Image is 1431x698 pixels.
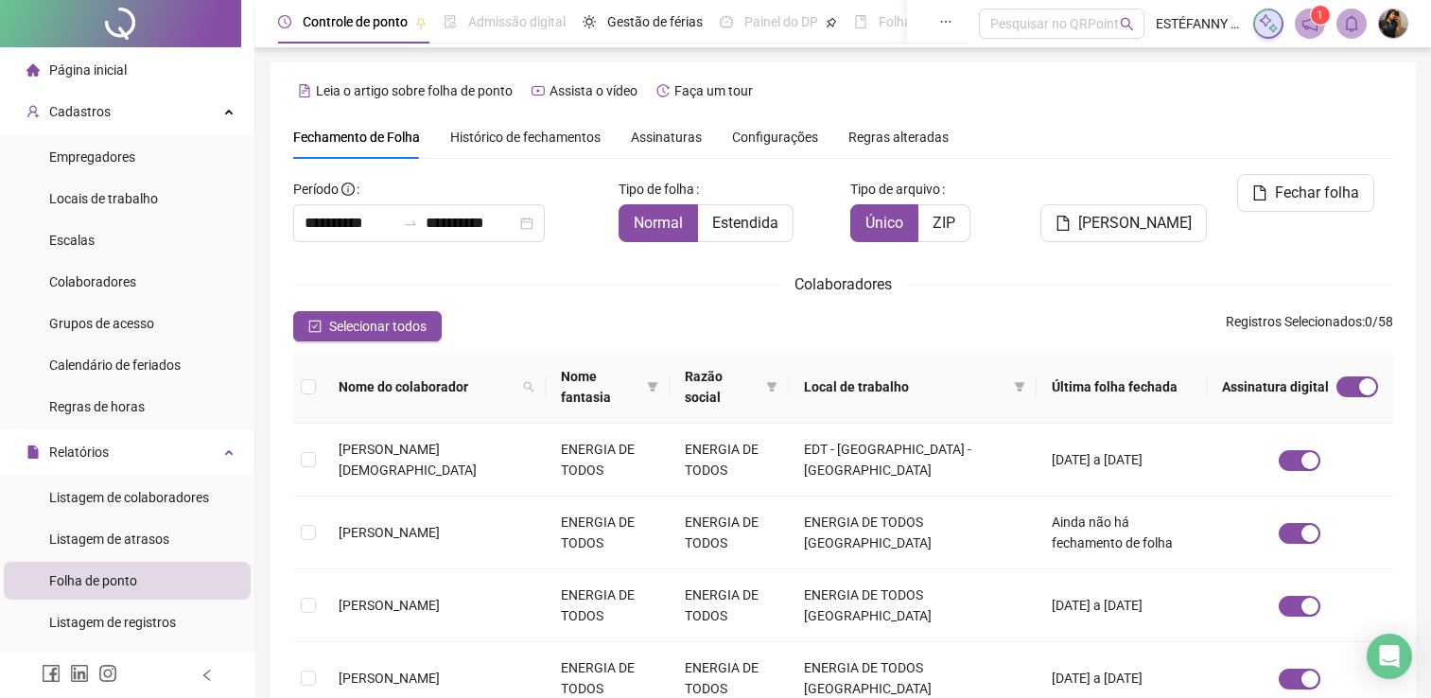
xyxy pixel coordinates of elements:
[49,358,181,373] span: Calendário de feriados
[794,275,892,293] span: Colaboradores
[848,131,949,144] span: Regras alteradas
[341,183,355,196] span: info-circle
[939,15,952,28] span: ellipsis
[762,362,781,411] span: filter
[1014,381,1025,393] span: filter
[308,320,322,333] span: check-square
[789,497,1037,569] td: ENERGIA DE TODOS [GEOGRAPHIC_DATA]
[670,569,789,642] td: ENERGIA DE TODOS
[1010,373,1029,401] span: filter
[1379,9,1407,38] img: 56409
[561,366,639,408] span: Nome fantasia
[298,84,311,97] span: file-text
[49,532,169,547] span: Listagem de atrasos
[339,442,477,478] span: [PERSON_NAME][DEMOGRAPHIC_DATA]
[70,664,89,683] span: linkedin
[49,274,136,289] span: Colaboradores
[879,14,1000,29] span: Folha de pagamento
[303,14,408,29] span: Controle de ponto
[49,104,111,119] span: Cadastros
[468,14,566,29] span: Admissão digital
[1120,17,1134,31] span: search
[532,84,545,97] span: youtube
[865,214,903,232] span: Único
[42,664,61,683] span: facebook
[854,15,867,28] span: book
[607,14,703,29] span: Gestão de férias
[1226,311,1393,341] span: : 0 / 58
[450,130,601,145] span: Histórico de fechamentos
[26,63,40,77] span: home
[49,191,158,206] span: Locais de trabalho
[647,381,658,393] span: filter
[98,664,117,683] span: instagram
[1252,185,1267,201] span: file
[49,490,209,505] span: Listagem de colaboradores
[49,233,95,248] span: Escalas
[1222,376,1329,397] span: Assinatura digital
[201,669,214,682] span: left
[293,130,420,145] span: Fechamento de Folha
[670,424,789,497] td: ENERGIA DE TODOS
[804,376,1006,397] span: Local de trabalho
[1237,174,1374,212] button: Fechar folha
[1311,6,1330,25] sup: 1
[316,83,513,98] span: Leia o artigo sobre folha de ponto
[1078,212,1192,235] span: [PERSON_NAME]
[550,83,637,98] span: Assista o vídeo
[1040,204,1207,242] button: [PERSON_NAME]
[1052,515,1173,550] span: Ainda não há fechamento de folha
[1301,15,1318,32] span: notification
[732,131,818,144] span: Configurações
[339,598,440,613] span: [PERSON_NAME]
[656,84,670,97] span: history
[339,525,440,540] span: [PERSON_NAME]
[789,569,1037,642] td: ENERGIA DE TODOS [GEOGRAPHIC_DATA]
[49,615,176,630] span: Listagem de registros
[278,15,291,28] span: clock-circle
[850,179,940,200] span: Tipo de arquivo
[444,15,457,28] span: file-done
[685,366,759,408] span: Razão social
[1037,569,1207,642] td: [DATE] a [DATE]
[670,497,789,569] td: ENERGIA DE TODOS
[519,373,538,401] span: search
[293,311,442,341] button: Selecionar todos
[674,83,753,98] span: Faça um tour
[1156,13,1242,34] span: ESTÉFANNY LAMONIER
[403,216,418,231] span: swap-right
[546,424,670,497] td: ENERGIA DE TODOS
[49,316,154,331] span: Grupos de acesso
[403,216,418,231] span: to
[583,15,596,28] span: sun
[26,105,40,118] span: user-add
[523,381,534,393] span: search
[329,316,427,337] span: Selecionar todos
[1343,15,1360,32] span: bell
[634,214,683,232] span: Normal
[712,214,778,232] span: Estendida
[631,131,702,144] span: Assinaturas
[643,362,662,411] span: filter
[1226,314,1362,329] span: Registros Selecionados
[619,179,694,200] span: Tipo de folha
[293,182,339,197] span: Período
[339,376,515,397] span: Nome do colaborador
[933,214,955,232] span: ZIP
[49,399,145,414] span: Regras de horas
[546,497,670,569] td: ENERGIA DE TODOS
[1056,216,1071,231] span: file
[1317,9,1323,22] span: 1
[49,149,135,165] span: Empregadores
[546,569,670,642] td: ENERGIA DE TODOS
[1367,634,1412,679] div: Open Intercom Messenger
[789,424,1037,497] td: EDT - [GEOGRAPHIC_DATA] - [GEOGRAPHIC_DATA]
[1037,351,1207,424] th: Última folha fechada
[720,15,733,28] span: dashboard
[1037,424,1207,497] td: [DATE] a [DATE]
[49,445,109,460] span: Relatórios
[1275,182,1359,204] span: Fechar folha
[339,671,440,686] span: [PERSON_NAME]
[26,445,40,459] span: file
[49,62,127,78] span: Página inicial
